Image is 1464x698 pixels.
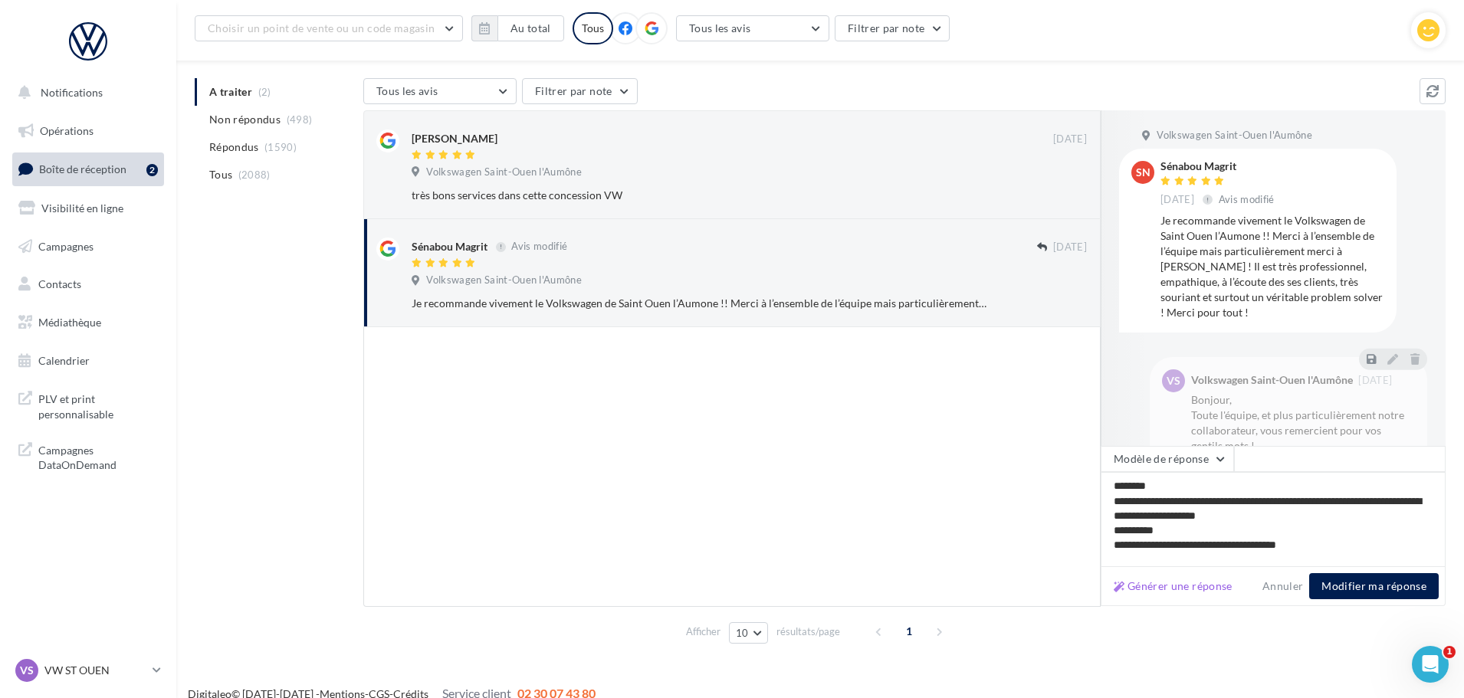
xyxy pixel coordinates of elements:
div: 2 [146,164,158,176]
div: Je recommande vivement le Volkswagen de Saint Ouen l’Aumone !! Merci à l’ensemble de l’équipe mai... [412,296,987,311]
span: Répondus [209,139,259,155]
a: Calendrier [9,345,167,377]
span: [DATE] [1053,241,1087,254]
button: Tous les avis [363,78,517,104]
span: Volkswagen Saint-Ouen l'Aumône [1157,129,1312,143]
div: [PERSON_NAME] [412,131,497,146]
span: Avis modifié [1219,193,1275,205]
span: Afficher [686,624,721,639]
span: Campagnes [38,239,94,252]
span: Contacts [38,277,81,290]
button: Notifications [9,77,161,109]
span: Avis modifié [511,241,567,253]
button: Filtrer par note [522,78,638,104]
button: Au total [471,15,564,41]
span: Volkswagen Saint-Ouen l'Aumône [426,274,582,287]
a: Campagnes [9,231,167,263]
a: Visibilité en ligne [9,192,167,224]
span: Tous les avis [376,84,438,97]
button: Modèle de réponse [1101,446,1234,472]
span: [DATE] [1358,375,1392,385]
span: (2088) [238,169,271,181]
button: Générer une réponse [1108,577,1239,595]
button: Annuler [1256,577,1309,595]
a: Boîte de réception2 [9,152,167,185]
div: Sénabou Magrit [412,239,487,254]
span: 10 [736,627,749,639]
span: Visibilité en ligne [41,202,123,215]
span: Tous les avis [689,21,751,34]
a: Opérations [9,115,167,147]
span: Sn [1136,165,1151,180]
a: Contacts [9,268,167,300]
span: 1 [1443,646,1456,658]
a: VS VW ST OUEN [12,656,164,685]
button: Modifier ma réponse [1309,573,1439,599]
div: Volkswagen Saint-Ouen l'Aumône [1191,375,1353,385]
button: Choisir un point de vente ou un code magasin [195,15,463,41]
span: Choisir un point de vente ou un code magasin [208,21,435,34]
span: [DATE] [1160,193,1194,207]
span: PLV et print personnalisable [38,388,158,421]
button: Tous les avis [676,15,829,41]
p: VW ST OUEN [44,663,146,678]
span: Tous [209,167,232,182]
span: VS [1167,373,1180,388]
span: Notifications [41,86,103,99]
a: Médiathèque [9,306,167,339]
span: Campagnes DataOnDemand [38,440,158,473]
a: PLV et print personnalisable [9,382,167,428]
button: Au total [497,15,564,41]
span: (498) [287,113,313,126]
span: Médiathèque [38,316,101,329]
span: Opérations [40,124,94,137]
div: Tous [573,12,613,44]
div: Bonjour, Toute l'équipe, et plus particulièrement notre collaborateur, vous remercient pour vos g... [1191,392,1415,484]
button: Filtrer par note [835,15,950,41]
iframe: Intercom live chat [1412,646,1449,683]
span: Non répondus [209,112,281,127]
div: Je recommande vivement le Volkswagen de Saint Ouen l’Aumone !! Merci à l’ensemble de l’équipe mai... [1160,213,1384,320]
span: 1 [897,619,921,644]
div: Sénabou Magrit [1160,161,1278,172]
span: Volkswagen Saint-Ouen l'Aumône [426,165,582,179]
span: VS [20,663,34,678]
span: Boîte de réception [39,162,126,175]
span: Calendrier [38,354,90,367]
div: très bons services dans cette concession VW [412,188,987,203]
button: 10 [729,622,768,644]
span: (1590) [264,141,297,153]
span: [DATE] [1053,133,1087,146]
span: résultats/page [776,624,840,639]
a: Campagnes DataOnDemand [9,434,167,479]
